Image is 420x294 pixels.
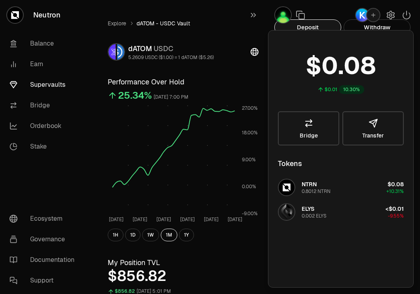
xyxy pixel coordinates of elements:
span: +10.31% [386,188,404,195]
img: dATOM Logo [108,44,116,60]
span: USDC [154,44,173,53]
div: 0.8012 NTRN [302,188,331,195]
span: Bridge [300,133,318,138]
h3: Performance Over Hold [108,76,258,88]
tspan: 9.00% [242,157,256,163]
tspan: [DATE] [133,216,147,223]
img: Keplr [356,9,369,21]
span: ELYS [302,205,314,212]
img: USDC Logo [117,44,124,60]
button: 1W [142,229,159,241]
span: NTRN [302,181,317,188]
button: Keplr [355,8,380,22]
div: $856.82 [108,268,258,284]
a: Documentation [3,250,86,270]
img: NTRN Logo [279,179,295,195]
button: 1M [161,229,177,241]
tspan: [DATE] [204,216,219,223]
span: dATOM - USDC Vault [137,19,190,27]
span: <$0.01 [386,205,404,212]
div: [DATE] 7:00 PM [154,93,188,102]
a: Earn [3,54,86,74]
a: Governance [3,229,86,250]
button: 1Y [179,229,194,241]
img: ELYS Logo [279,204,295,220]
tspan: [DATE] [180,216,195,223]
div: 10.30% [339,85,364,94]
a: Explore [108,19,126,27]
button: 1D [125,229,141,241]
nav: breadcrumb [108,19,258,27]
div: dATOM [128,43,214,54]
a: Stake [3,136,86,157]
span: -9.55% [388,213,404,219]
div: 0.002 ELYS [302,213,327,219]
tspan: 0.00% [242,183,256,190]
h3: My Position TVL [108,257,258,268]
img: Atom Staking [275,7,291,23]
div: 25.34% [118,89,152,102]
a: Bridge [3,95,86,116]
tspan: 27.00% [242,105,258,111]
tspan: [DATE] [109,216,124,223]
a: Bridge [278,111,339,145]
div: Tokens [278,158,302,169]
a: Balance [3,33,86,54]
div: 5.2609 USDC ($1.00) = 1 dATOM ($5.26) [128,54,214,61]
tspan: [DATE] [156,216,171,223]
button: NTRN LogoNTRN0.8012 NTRN$0.08+10.31% [273,176,409,199]
tspan: [DATE] [228,216,242,223]
span: Transfer [362,133,384,138]
a: Ecosystem [3,208,86,229]
a: Supervaults [3,74,86,95]
button: Atom Staking [274,6,292,24]
button: 1H [108,229,124,241]
a: Orderbook [3,116,86,136]
tspan: -9.00% [242,210,258,217]
tspan: 18.00% [242,130,258,136]
a: Support [3,270,86,291]
div: $0.01 [325,86,337,93]
span: $0.08 [388,181,404,188]
button: Transfer [342,111,404,145]
button: ELYS LogoELYS0.002 ELYS<$0.01-9.55% [273,200,409,224]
